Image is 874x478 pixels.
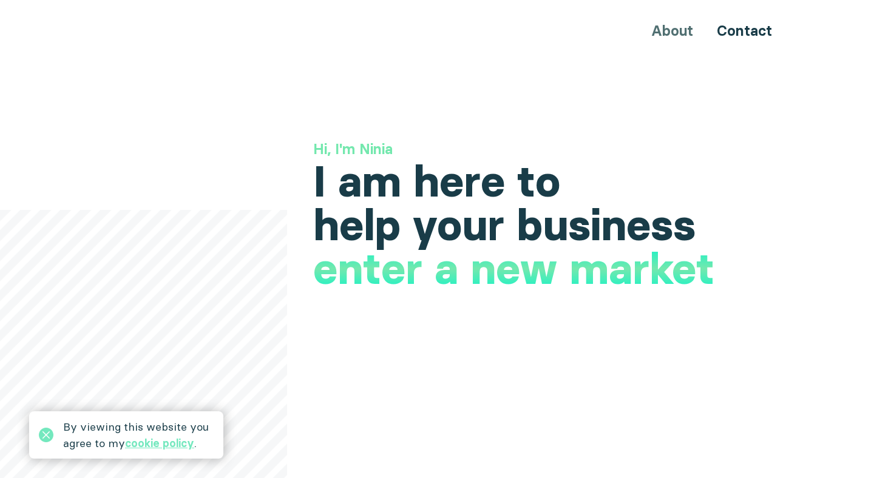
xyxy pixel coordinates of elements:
[313,139,791,160] h3: Hi, I'm Ninia
[125,436,194,450] a: cookie policy
[63,419,214,451] div: By viewing this website you agree to my .
[313,160,791,247] h1: I am here to help your business
[313,247,714,291] h1: enter a new market
[717,22,772,39] a: Contact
